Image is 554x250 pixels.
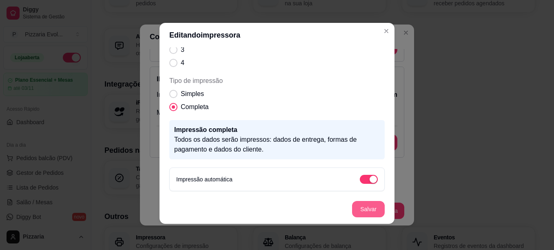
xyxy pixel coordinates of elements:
span: Completa [181,102,208,112]
span: 3 [181,45,184,55]
header: Editando impressora [160,23,394,47]
label: Impressão automática [176,176,233,183]
span: Tipo de impressão [169,76,385,86]
p: Impressão completa [174,125,380,135]
span: Simples [181,89,204,99]
div: Número de cópias [169,6,385,68]
button: Close [380,25,393,38]
p: Todos os dados serão impressos: dados de entrega, formas de pagamento e dados do cliente. [174,135,380,154]
span: 4 [181,58,184,68]
button: Salvar [352,201,385,217]
div: Tipo de impressão [169,76,385,112]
